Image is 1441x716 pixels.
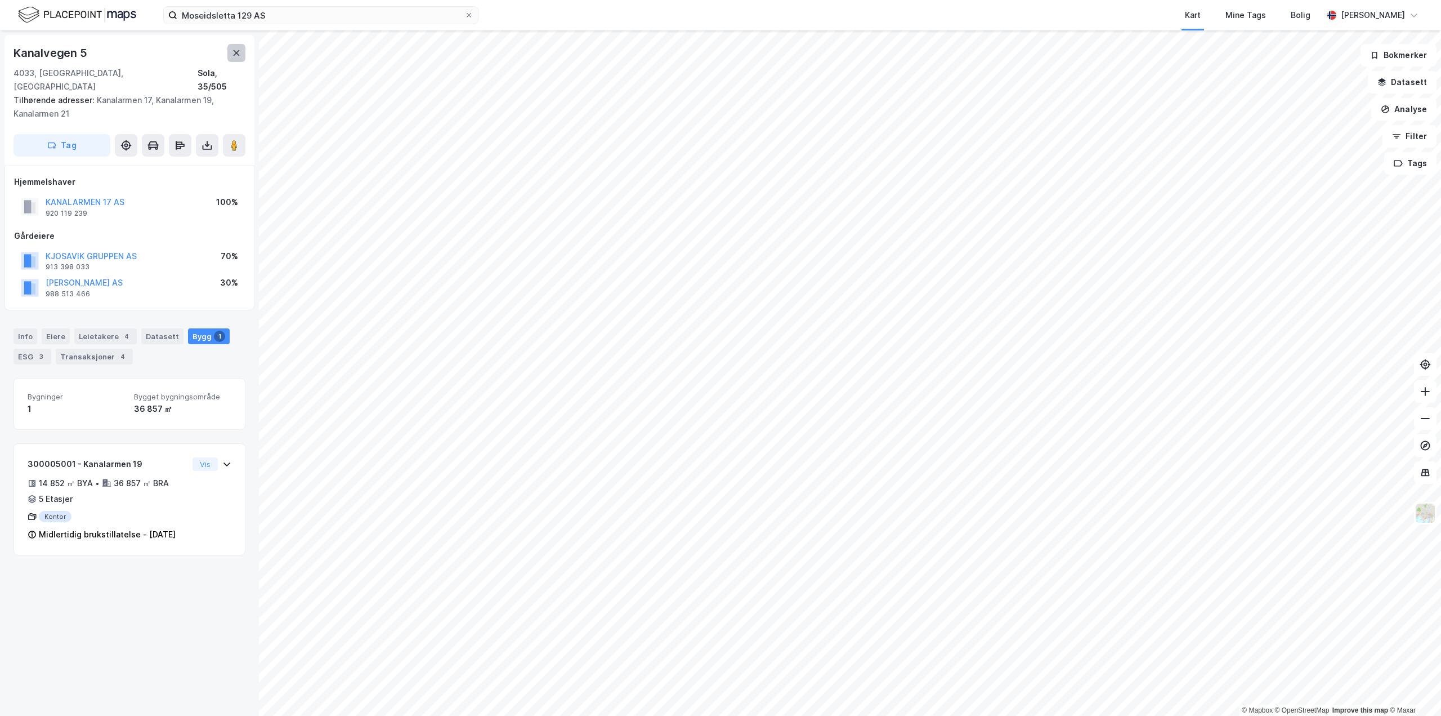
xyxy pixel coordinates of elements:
[220,276,238,290] div: 30%
[1368,71,1436,94] button: Datasett
[39,477,93,490] div: 14 852 ㎡ BYA
[14,134,110,157] button: Tag
[35,351,47,362] div: 3
[117,351,128,362] div: 4
[74,328,137,344] div: Leietakere
[39,528,176,541] div: Midlertidig brukstillatelse - [DATE]
[95,479,100,488] div: •
[14,94,236,121] div: Kanalarmen 17, Kanalarmen 19, Kanalarmen 21
[1332,706,1388,714] a: Improve this map
[1291,8,1310,22] div: Bolig
[14,44,89,62] div: Kanalvegen 5
[14,328,37,344] div: Info
[1361,44,1436,66] button: Bokmerker
[198,66,245,94] div: Sola, 35/505
[46,263,89,272] div: 913 398 033
[221,250,238,263] div: 70%
[134,402,231,416] div: 36 857 ㎡
[1385,662,1441,716] iframe: Chat Widget
[1382,125,1436,148] button: Filter
[28,457,188,471] div: 300005001 - Kanalarmen 19
[177,7,464,24] input: Søk på adresse, matrikkel, gårdeiere, leietakere eller personer
[42,328,70,344] div: Eiere
[134,392,231,402] span: Bygget bygningsområde
[188,328,230,344] div: Bygg
[1225,8,1266,22] div: Mine Tags
[1185,8,1201,22] div: Kart
[46,209,87,218] div: 920 119 239
[39,492,73,506] div: 5 Etasjer
[14,95,97,105] span: Tilhørende adresser:
[216,195,238,209] div: 100%
[1341,8,1405,22] div: [PERSON_NAME]
[14,66,198,94] div: 4033, [GEOGRAPHIC_DATA], [GEOGRAPHIC_DATA]
[14,349,51,364] div: ESG
[193,457,218,471] button: Vis
[14,175,245,189] div: Hjemmelshaver
[214,331,225,342] div: 1
[28,402,125,416] div: 1
[114,477,169,490] div: 36 857 ㎡ BRA
[56,349,133,364] div: Transaksjoner
[1415,502,1436,524] img: Z
[28,392,125,402] span: Bygninger
[14,229,245,243] div: Gårdeiere
[46,290,90,299] div: 988 513 466
[18,5,136,25] img: logo.f888ab2527a4732fd821a326f86c7f29.svg
[1275,706,1330,714] a: OpenStreetMap
[1384,152,1436,175] button: Tags
[1371,98,1436,121] button: Analyse
[141,328,184,344] div: Datasett
[1242,706,1273,714] a: Mapbox
[121,331,132,342] div: 4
